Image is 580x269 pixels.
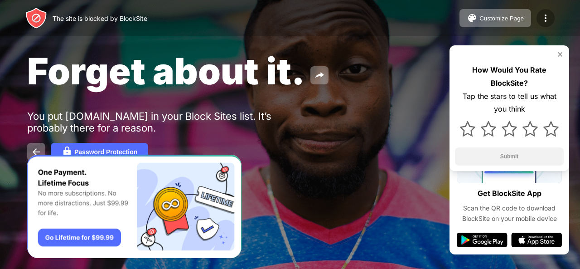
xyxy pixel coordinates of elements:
img: app-store.svg [511,233,562,247]
img: header-logo.svg [25,7,47,29]
img: google-play.svg [457,233,507,247]
span: Forget about it. [27,49,305,93]
div: You put [DOMAIN_NAME] in your Block Sites list. It’s probably there for a reason. [27,110,307,134]
img: star.svg [522,121,538,137]
div: How Would You Rate BlockSite? [455,64,564,90]
iframe: Banner [27,155,242,259]
img: star.svg [543,121,559,137]
button: Password Protection [51,143,148,161]
img: pallet.svg [467,13,478,24]
img: share.svg [314,70,325,81]
img: star.svg [502,121,517,137]
button: Submit [455,147,564,166]
img: rate-us-close.svg [556,51,564,58]
div: Scan the QR code to download BlockSite on your mobile device [457,203,562,224]
button: Customize Page [459,9,531,27]
img: menu-icon.svg [540,13,551,24]
img: star.svg [460,121,475,137]
img: back.svg [31,147,42,157]
img: password.svg [62,147,72,157]
div: Tap the stars to tell us what you think [455,90,564,116]
img: star.svg [481,121,496,137]
div: Customize Page [479,15,524,22]
div: The site is blocked by BlockSite [53,15,147,22]
div: Password Protection [74,148,137,156]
